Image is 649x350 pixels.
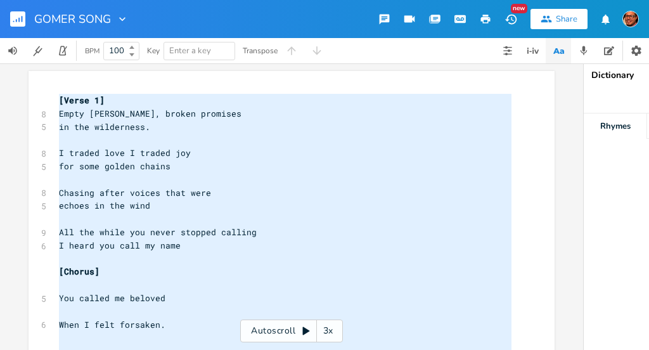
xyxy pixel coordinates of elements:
[317,320,340,342] div: 3x
[59,240,181,251] span: I heard you call my name
[59,108,241,119] span: Empty [PERSON_NAME], broken promises
[622,11,639,27] img: Isai Serrano
[59,147,191,159] span: I traded love I traded joy
[498,8,524,30] button: New
[511,4,527,13] div: New
[243,47,278,55] div: Transpose
[59,121,150,133] span: in the wilderness.
[59,200,150,211] span: echoes in the wind
[85,48,100,55] div: BPM
[59,94,105,106] span: [Verse 1]
[59,292,165,304] span: You called me beloved
[59,319,165,330] span: When I felt forsaken.
[169,45,211,56] span: Enter a key
[59,187,211,198] span: Chasing after voices that were
[59,160,170,172] span: for some golden chains
[59,266,100,277] span: [Chorus]
[34,13,111,25] span: GOMER SONG
[147,47,160,55] div: Key
[59,226,257,238] span: All the while you never stopped calling
[556,13,577,25] div: Share
[240,320,343,342] div: Autoscroll
[584,113,646,139] div: Rhymes
[530,9,588,29] button: Share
